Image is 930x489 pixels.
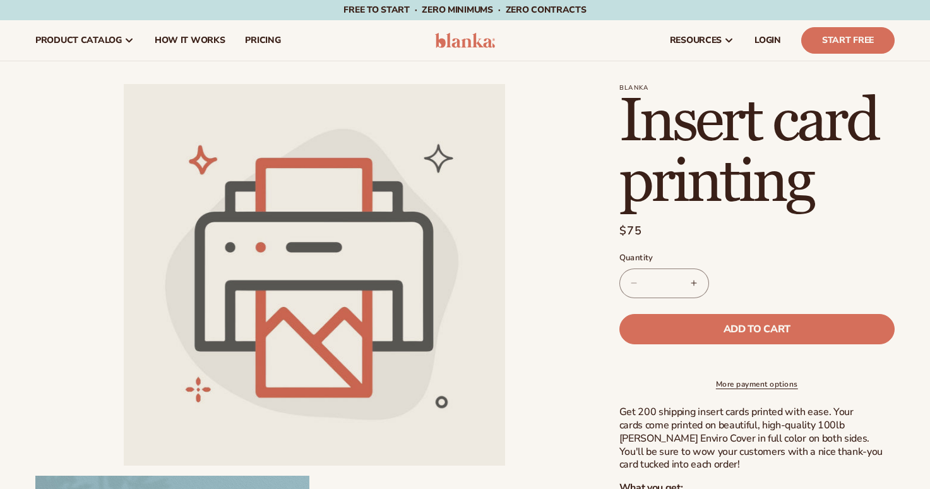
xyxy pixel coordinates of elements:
[670,35,722,45] span: resources
[754,35,781,45] span: LOGIN
[724,324,790,334] span: Add to cart
[619,92,895,213] h1: Insert card printing
[35,35,122,45] span: product catalog
[619,252,895,265] label: Quantity
[343,4,586,16] span: Free to start · ZERO minimums · ZERO contracts
[619,84,895,92] p: Blanka
[435,33,495,48] img: logo
[245,35,280,45] span: pricing
[619,314,895,344] button: Add to cart
[235,20,290,61] a: pricing
[619,378,895,390] a: More payment options
[145,20,235,61] a: How It Works
[619,222,643,239] span: $75
[660,20,744,61] a: resources
[744,20,791,61] a: LOGIN
[25,20,145,61] a: product catalog
[619,406,895,471] p: Get 200 shipping insert cards printed with ease. Your cards come printed on beautiful, high-quali...
[155,35,225,45] span: How It Works
[801,27,895,54] a: Start Free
